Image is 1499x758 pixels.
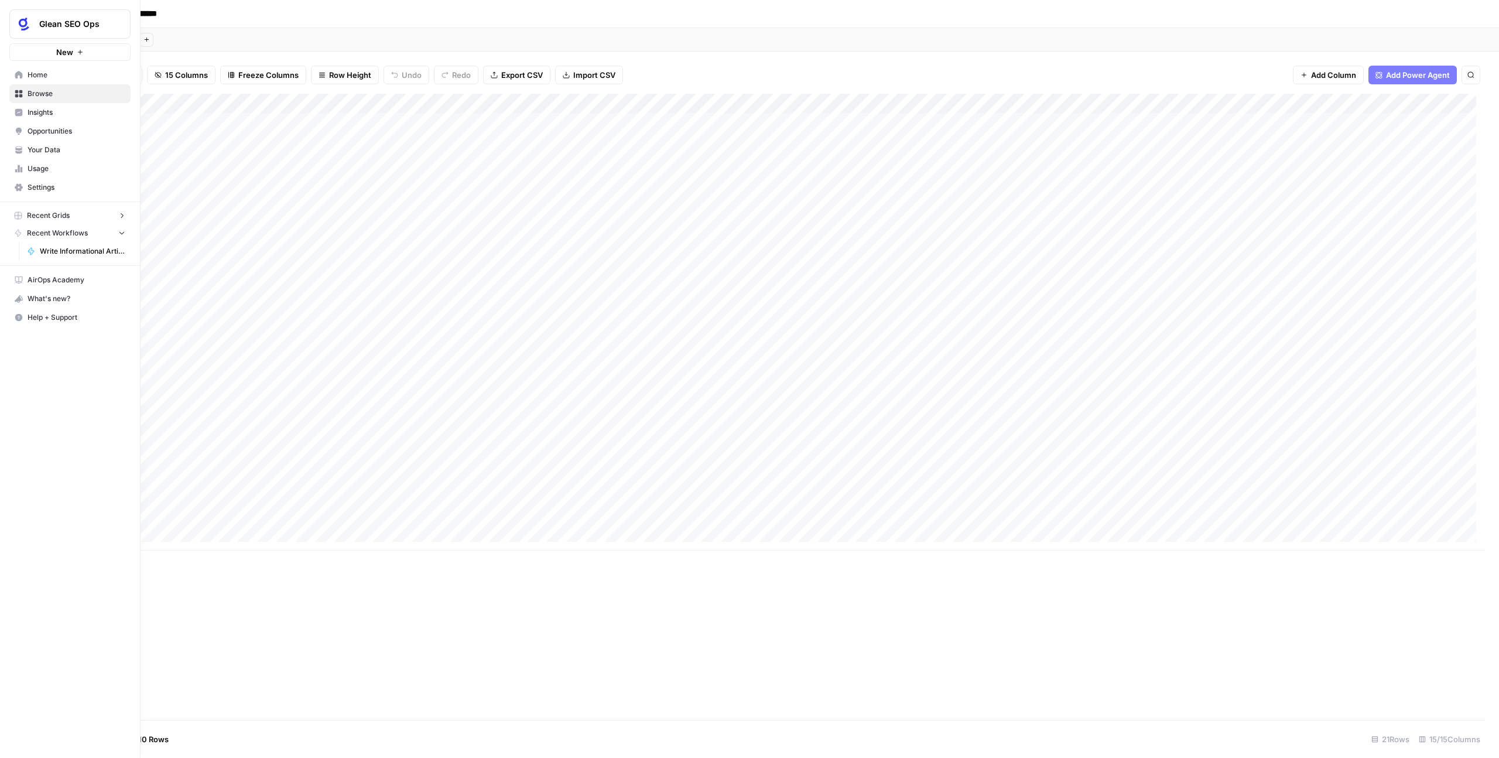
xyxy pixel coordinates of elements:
[1414,730,1485,749] div: 15/15 Columns
[9,159,131,178] a: Usage
[9,207,131,224] button: Recent Grids
[28,88,125,99] span: Browse
[28,182,125,193] span: Settings
[9,43,131,61] button: New
[13,13,35,35] img: Glean SEO Ops Logo
[1367,730,1414,749] div: 21 Rows
[573,69,615,81] span: Import CSV
[9,178,131,197] a: Settings
[9,271,131,289] a: AirOps Academy
[1293,66,1364,84] button: Add Column
[1386,69,1450,81] span: Add Power Agent
[28,312,125,323] span: Help + Support
[22,242,131,261] a: Write Informational Article Body (Assistant)
[9,224,131,242] button: Recent Workflows
[329,69,371,81] span: Row Height
[28,70,125,80] span: Home
[9,84,131,103] a: Browse
[402,69,422,81] span: Undo
[28,145,125,155] span: Your Data
[220,66,306,84] button: Freeze Columns
[9,122,131,141] a: Opportunities
[501,69,543,81] span: Export CSV
[56,46,73,58] span: New
[384,66,429,84] button: Undo
[555,66,623,84] button: Import CSV
[311,66,379,84] button: Row Height
[28,107,125,118] span: Insights
[238,69,299,81] span: Freeze Columns
[9,308,131,327] button: Help + Support
[9,289,131,308] button: What's new?
[9,103,131,122] a: Insights
[452,69,471,81] span: Redo
[40,246,125,257] span: Write Informational Article Body (Assistant)
[27,228,88,238] span: Recent Workflows
[27,210,70,221] span: Recent Grids
[28,163,125,174] span: Usage
[165,69,208,81] span: 15 Columns
[483,66,550,84] button: Export CSV
[39,18,110,30] span: Glean SEO Ops
[28,126,125,136] span: Opportunities
[147,66,215,84] button: 15 Columns
[9,66,131,84] a: Home
[28,275,125,285] span: AirOps Academy
[122,733,169,745] span: Add 10 Rows
[10,290,130,308] div: What's new?
[434,66,478,84] button: Redo
[1311,69,1356,81] span: Add Column
[9,9,131,39] button: Workspace: Glean SEO Ops
[1368,66,1457,84] button: Add Power Agent
[9,141,131,159] a: Your Data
